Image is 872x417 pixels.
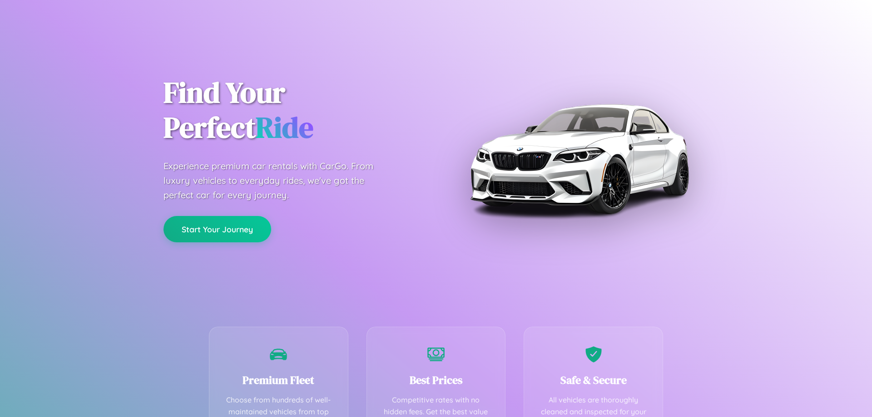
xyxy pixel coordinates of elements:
[381,373,492,388] h3: Best Prices
[163,216,271,242] button: Start Your Journey
[466,45,693,272] img: Premium BMW car rental vehicle
[538,373,649,388] h3: Safe & Secure
[223,373,334,388] h3: Premium Fleet
[163,75,422,145] h1: Find Your Perfect
[163,159,391,202] p: Experience premium car rentals with CarGo. From luxury vehicles to everyday rides, we've got the ...
[256,108,313,147] span: Ride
